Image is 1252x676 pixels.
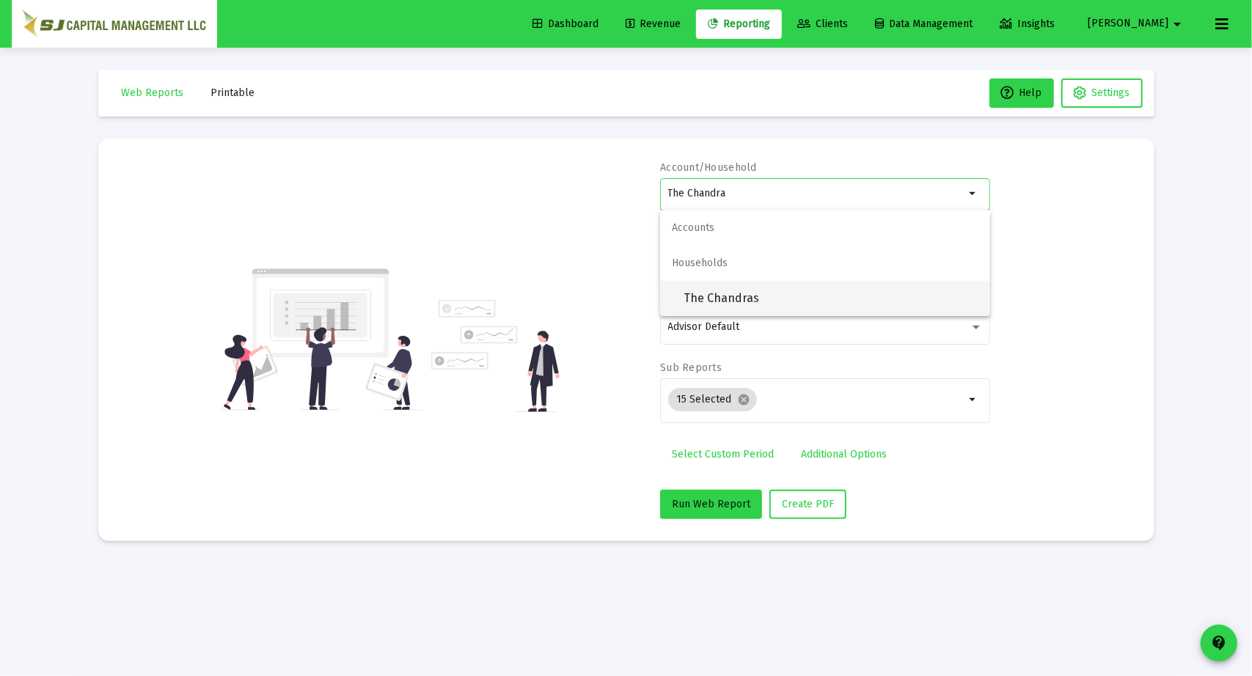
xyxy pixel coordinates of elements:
a: Dashboard [521,10,610,39]
mat-icon: arrow_drop_down [1168,10,1186,39]
img: reporting [221,267,422,412]
mat-icon: arrow_drop_down [965,391,983,408]
span: Households [660,246,990,281]
a: Reporting [696,10,782,39]
label: Account/Household [660,161,757,174]
span: Revenue [626,18,681,30]
span: Clients [797,18,848,30]
span: Dashboard [532,18,598,30]
span: Select Custom Period [672,448,774,460]
mat-icon: cancel [738,393,751,406]
mat-icon: arrow_drop_down [965,185,983,202]
mat-chip-list: Selection [668,385,965,414]
a: Clients [786,10,860,39]
span: Create PDF [782,498,834,510]
span: Reporting [708,18,770,30]
span: The Chandras [684,281,978,316]
label: Sub Reports [660,361,722,374]
span: Web Reports [122,87,184,99]
button: Create PDF [769,490,846,519]
a: Insights [988,10,1066,39]
button: Run Web Report [660,490,762,519]
span: Advisor Default [668,320,740,333]
mat-icon: contact_support [1210,634,1228,652]
span: Insights [1000,18,1055,30]
img: Dashboard [23,10,206,39]
button: Settings [1061,78,1143,108]
a: Revenue [614,10,692,39]
span: Data Management [875,18,973,30]
span: Additional Options [801,448,887,460]
img: reporting-alt [431,300,560,412]
button: Printable [199,78,267,108]
span: Settings [1092,87,1130,99]
button: Help [989,78,1054,108]
span: Accounts [660,210,990,246]
span: Printable [211,87,255,99]
span: Run Web Report [672,498,750,510]
button: [PERSON_NAME] [1070,9,1204,38]
mat-chip: 15 Selected [668,388,757,411]
span: [PERSON_NAME] [1088,18,1168,30]
button: Web Reports [110,78,196,108]
a: Data Management [863,10,984,39]
span: Help [1001,87,1042,99]
input: Search or select an account or household [668,188,965,199]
